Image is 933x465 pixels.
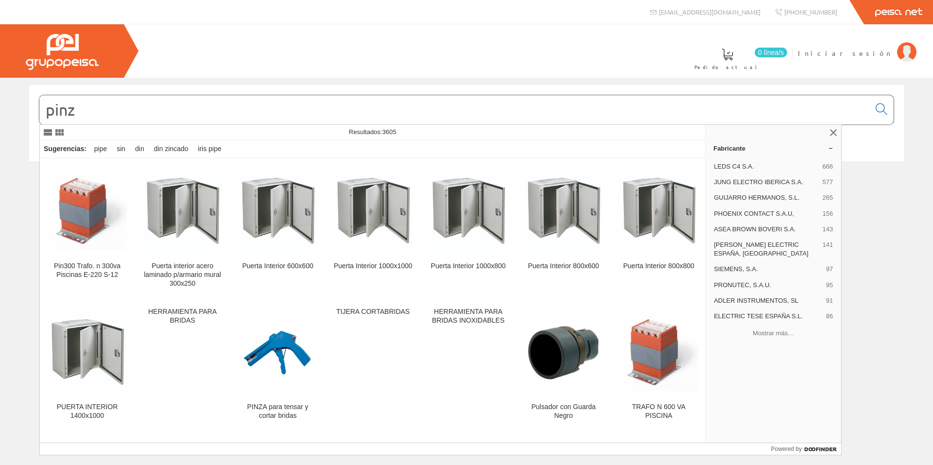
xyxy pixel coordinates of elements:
span: 577 [822,178,833,187]
a: Puerta interior acero laminado p/armario mural 300x250 Puerta interior acero laminado p/armario m... [135,159,230,299]
a: TRAFO N 600 VA PISCINA TRAFO N 600 VA PISCINA [611,300,706,431]
input: Buscar... [39,95,870,124]
a: Puerta Interior 800x800 Puerta Interior 800x800 [611,159,706,299]
button: Mostrar más… [709,325,837,341]
img: Puerta Interior 1000x1000 [333,171,413,250]
div: Pulsador con Guarda Negro [524,403,603,420]
img: TRAFO N 600 VA PISCINA [619,312,698,391]
a: Pin300 Trafo. n 300va Piscinas E-220 S-12 Pin300 Trafo. n 300va Piscinas E-220 S-12 [40,159,135,299]
a: TIJERA CORTABRIDAS [326,300,420,431]
a: Puerta Interior 1000x800 Puerta Interior 1000x800 [421,159,516,299]
div: Puerta Interior 800x600 [524,262,603,271]
span: 3605 [382,128,396,136]
div: pipe [90,140,111,158]
div: din [131,140,148,158]
div: HERRAMIENTA PARA BRIDAS [143,308,222,325]
span: 91 [826,296,833,305]
img: PINZA para tensar y cortar bridas [238,312,317,391]
img: Puerta Interior 1000x800 [429,171,508,250]
div: PUERTA INTERIOR 1400x1000 [48,403,127,420]
span: [PERSON_NAME] ELECTRIC ESPAÑA, [GEOGRAPHIC_DATA] [714,241,818,258]
span: SIEMENS, S.A. [714,265,822,274]
img: Puerta interior acero laminado p/armario mural 300x250 [143,171,222,250]
img: Grupo Peisa [26,34,99,70]
div: Sugerencias: [40,142,88,156]
img: Pulsador con Guarda Negro [524,312,603,391]
div: Puerta Interior 1000x800 [429,262,508,271]
a: Powered by [771,443,842,455]
div: Puerta Interior 1000x1000 [333,262,413,271]
a: PINZA para tensar y cortar bridas PINZA para tensar y cortar bridas [230,300,325,431]
span: 143 [822,225,833,234]
div: Puerta interior acero laminado p/armario mural 300x250 [143,262,222,288]
img: Puerta Interior 600x600 [238,171,317,250]
span: [EMAIL_ADDRESS][DOMAIN_NAME] [659,8,760,16]
span: 265 [822,193,833,202]
span: 97 [826,265,833,274]
a: Puerta Interior 600x600 Puerta Interior 600x600 [230,159,325,299]
span: 141 [822,241,833,258]
div: TRAFO N 600 VA PISCINA [619,403,698,420]
div: sin [113,140,129,158]
div: din zincado [150,140,192,158]
img: Puerta Interior 800x600 [524,171,603,250]
div: © Grupo Peisa [29,173,904,182]
span: 86 [826,312,833,321]
a: PUERTA INTERIOR 1400x1000 PUERTA INTERIOR 1400x1000 [40,300,135,431]
div: Puerta Interior 600x600 [238,262,317,271]
span: Resultados: [349,128,397,136]
a: Iniciar sesión [798,40,916,50]
span: GUIJARRO HERMANOS, S.L. [714,193,818,202]
span: 666 [822,162,833,171]
div: Pin300 Trafo. n 300va Piscinas E-220 S-12 [48,262,127,279]
span: Iniciar sesión [798,48,892,58]
span: ASEA BROWN BOVERI S.A. [714,225,818,234]
span: Pedido actual [694,62,760,72]
span: 156 [822,209,833,218]
img: Puerta Interior 800x800 [619,171,698,250]
div: iris pipe [194,140,225,158]
img: Pin300 Trafo. n 300va Piscinas E-220 S-12 [48,171,127,250]
span: 95 [826,281,833,290]
span: ADLER INSTRUMENTOS, SL [714,296,822,305]
div: PINZA para tensar y cortar bridas [238,403,317,420]
div: Puerta Interior 800x800 [619,262,698,271]
span: JUNG ELECTRO IBERICA S.A. [714,178,818,187]
div: TIJERA CORTABRIDAS [333,308,413,316]
div: HERRAMIENTA PARA BRIDAS INOXIDABLES [429,308,508,325]
span: LEDS C4 S.A. [714,162,818,171]
a: Puerta Interior 800x600 Puerta Interior 800x600 [516,159,611,299]
span: 0 línea/s [755,48,787,57]
img: PUERTA INTERIOR 1400x1000 [48,312,127,391]
a: Puerta Interior 1000x1000 Puerta Interior 1000x1000 [326,159,420,299]
span: PRONUTEC, S.A.U. [714,281,822,290]
span: ELECTRIC TESE ESPAÑA S.L. [714,312,822,321]
span: PHOENIX CONTACT S.A.U, [714,209,818,218]
span: [PHONE_NUMBER] [784,8,837,16]
a: HERRAMIENTA PARA BRIDAS INOXIDABLES [421,300,516,431]
a: Pulsador con Guarda Negro Pulsador con Guarda Negro [516,300,611,431]
span: Powered by [771,445,802,453]
a: HERRAMIENTA PARA BRIDAS [135,300,230,431]
a: Fabricante [706,140,841,156]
